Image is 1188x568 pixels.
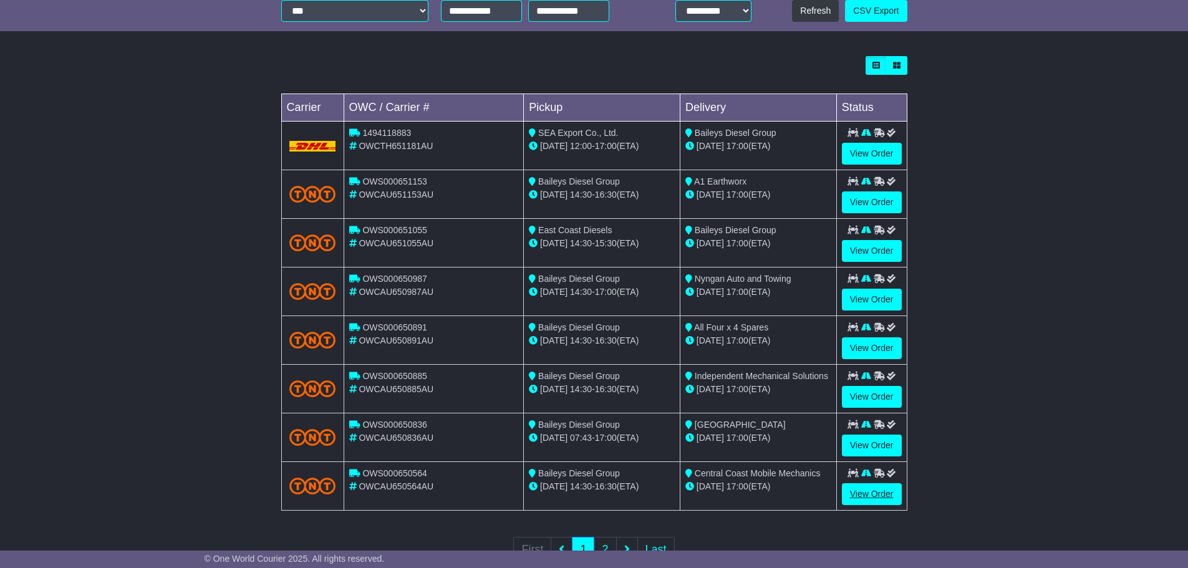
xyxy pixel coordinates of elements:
[637,537,675,562] a: Last
[727,141,748,151] span: 17:00
[359,238,433,248] span: OWCAU651055AU
[595,433,617,443] span: 17:00
[540,141,567,151] span: [DATE]
[529,480,675,493] div: - (ETA)
[344,94,524,122] td: OWC / Carrier #
[362,371,427,381] span: OWS000650885
[529,237,675,250] div: - (ETA)
[695,128,776,138] span: Baileys Diesel Group
[538,371,620,381] span: Baileys Diesel Group
[529,140,675,153] div: - (ETA)
[538,468,620,478] span: Baileys Diesel Group
[595,287,617,297] span: 17:00
[362,274,427,284] span: OWS000650987
[595,481,617,491] span: 16:30
[362,128,411,138] span: 1494118883
[694,322,768,332] span: All Four x 4 Spares
[570,287,592,297] span: 14:30
[836,94,907,122] td: Status
[685,383,831,396] div: (ETA)
[570,238,592,248] span: 14:30
[359,481,433,491] span: OWCAU650564AU
[362,420,427,430] span: OWS000650836
[359,384,433,394] span: OWCAU650885AU
[727,238,748,248] span: 17:00
[289,478,336,494] img: TNT_Domestic.png
[842,386,902,408] a: View Order
[362,225,427,235] span: OWS000651055
[529,286,675,299] div: - (ETA)
[540,190,567,200] span: [DATE]
[842,143,902,165] a: View Order
[685,480,831,493] div: (ETA)
[842,435,902,456] a: View Order
[359,190,433,200] span: OWCAU651153AU
[842,483,902,505] a: View Order
[694,176,746,186] span: A1 Earthworx
[289,186,336,203] img: TNT_Domestic.png
[697,287,724,297] span: [DATE]
[595,190,617,200] span: 16:30
[359,141,433,151] span: OWCTH651181AU
[540,384,567,394] span: [DATE]
[289,380,336,397] img: TNT_Domestic.png
[595,141,617,151] span: 17:00
[538,322,620,332] span: Baileys Diesel Group
[570,384,592,394] span: 14:30
[695,371,828,381] span: Independent Mechanical Solutions
[570,433,592,443] span: 07:43
[697,433,724,443] span: [DATE]
[685,286,831,299] div: (ETA)
[540,287,567,297] span: [DATE]
[540,481,567,491] span: [DATE]
[695,274,791,284] span: Nyngan Auto and Towing
[570,481,592,491] span: 14:30
[842,240,902,262] a: View Order
[727,190,748,200] span: 17:00
[289,332,336,349] img: TNT_Domestic.png
[540,238,567,248] span: [DATE]
[697,141,724,151] span: [DATE]
[289,234,336,251] img: TNT_Domestic.png
[695,225,776,235] span: Baileys Diesel Group
[594,537,616,562] a: 2
[205,554,385,564] span: © One World Courier 2025. All rights reserved.
[727,384,748,394] span: 17:00
[685,188,831,201] div: (ETA)
[362,468,427,478] span: OWS000650564
[685,140,831,153] div: (ETA)
[289,141,336,151] img: DHL.png
[359,335,433,345] span: OWCAU650891AU
[842,337,902,359] a: View Order
[695,468,821,478] span: Central Coast Mobile Mechanics
[727,287,748,297] span: 17:00
[529,431,675,445] div: - (ETA)
[359,433,433,443] span: OWCAU650836AU
[362,176,427,186] span: OWS000651153
[680,94,836,122] td: Delivery
[697,190,724,200] span: [DATE]
[595,238,617,248] span: 15:30
[697,238,724,248] span: [DATE]
[695,420,786,430] span: [GEOGRAPHIC_DATA]
[595,384,617,394] span: 16:30
[697,384,724,394] span: [DATE]
[570,335,592,345] span: 14:30
[529,334,675,347] div: - (ETA)
[524,94,680,122] td: Pickup
[685,431,831,445] div: (ETA)
[727,433,748,443] span: 17:00
[538,176,620,186] span: Baileys Diesel Group
[842,191,902,213] a: View Order
[362,322,427,332] span: OWS000650891
[570,141,592,151] span: 12:00
[685,334,831,347] div: (ETA)
[842,289,902,310] a: View Order
[529,383,675,396] div: - (ETA)
[727,481,748,491] span: 17:00
[697,335,724,345] span: [DATE]
[281,94,344,122] td: Carrier
[289,283,336,300] img: TNT_Domestic.png
[538,128,618,138] span: SEA Export Co., Ltd.
[595,335,617,345] span: 16:30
